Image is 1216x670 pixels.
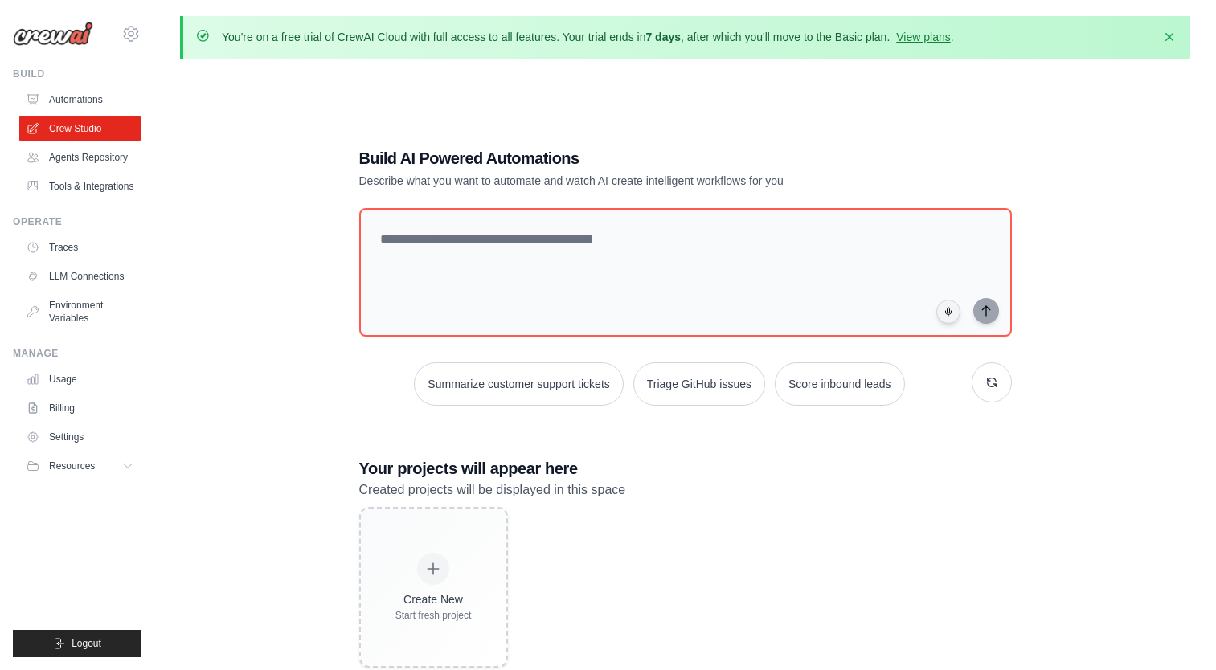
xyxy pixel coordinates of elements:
[49,460,95,472] span: Resources
[414,362,623,406] button: Summarize customer support tickets
[359,457,1012,480] h3: Your projects will appear here
[359,147,899,170] h1: Build AI Powered Automations
[13,215,141,228] div: Operate
[72,637,101,650] span: Logout
[19,264,141,289] a: LLM Connections
[645,31,681,43] strong: 7 days
[972,362,1012,402] button: Get new suggestions
[13,347,141,360] div: Manage
[19,292,141,331] a: Environment Variables
[19,395,141,421] a: Billing
[359,173,899,189] p: Describe what you want to automate and watch AI create intelligent workflows for you
[19,453,141,479] button: Resources
[395,609,472,622] div: Start fresh project
[13,630,141,657] button: Logout
[633,362,765,406] button: Triage GitHub issues
[19,174,141,199] a: Tools & Integrations
[19,366,141,392] a: Usage
[896,31,950,43] a: View plans
[775,362,905,406] button: Score inbound leads
[19,116,141,141] a: Crew Studio
[395,591,472,607] div: Create New
[19,145,141,170] a: Agents Repository
[19,87,141,112] a: Automations
[222,29,954,45] p: You're on a free trial of CrewAI Cloud with full access to all features. Your trial ends in , aft...
[19,424,141,450] a: Settings
[13,67,141,80] div: Build
[13,22,93,46] img: Logo
[359,480,1012,500] p: Created projects will be displayed in this space
[19,235,141,260] a: Traces
[936,300,960,324] button: Click to speak your automation idea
